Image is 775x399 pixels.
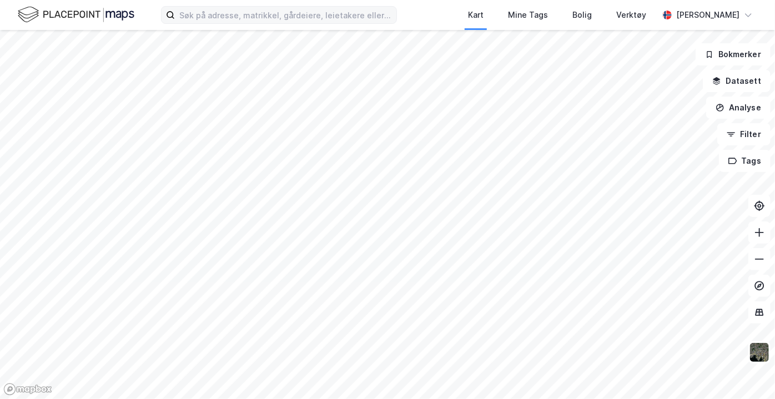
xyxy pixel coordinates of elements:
div: Verktøy [616,8,646,22]
button: Bokmerker [696,43,771,65]
div: Kontrollprogram for chat [719,346,775,399]
div: Mine Tags [508,8,548,22]
button: Analyse [706,97,771,119]
button: Tags [719,150,771,172]
div: Kart [468,8,484,22]
button: Filter [717,123,771,145]
iframe: Chat Widget [719,346,775,399]
input: Søk på adresse, matrikkel, gårdeiere, leietakere eller personer [175,7,396,23]
img: logo.f888ab2527a4732fd821a326f86c7f29.svg [18,5,134,24]
a: Mapbox homepage [3,383,52,396]
button: Datasett [703,70,771,92]
img: 9k= [749,342,770,363]
div: Bolig [572,8,592,22]
div: [PERSON_NAME] [676,8,739,22]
